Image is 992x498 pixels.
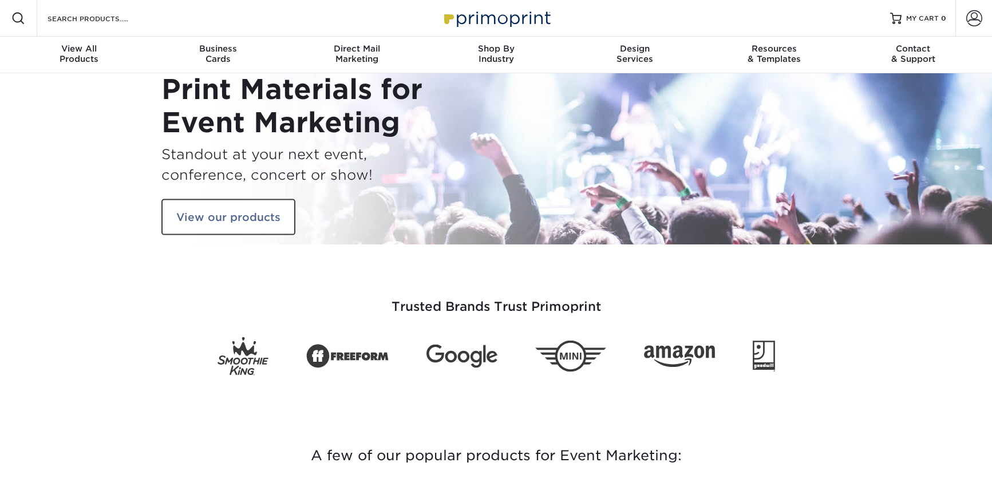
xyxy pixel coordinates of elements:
div: & Support [844,44,983,64]
div: Marketing [287,44,426,64]
img: Freeform [306,338,389,374]
img: Goodwill [753,341,775,371]
a: Shop ByIndustry [426,37,566,73]
h3: Standout at your next event, conference, concert or show! [161,144,488,185]
img: Smoothie King [218,337,268,376]
a: BusinessCards [148,37,287,73]
span: Resources [705,44,844,54]
a: DesignServices [566,37,705,73]
img: Primoprint [439,6,554,30]
div: Products [10,44,149,64]
input: SEARCH PRODUCTS..... [46,11,158,25]
img: Amazon [644,345,715,367]
span: 0 [941,14,946,22]
span: Direct Mail [287,44,426,54]
a: View our products [161,199,295,235]
div: Industry [426,44,566,64]
div: & Templates [705,44,844,64]
a: View AllProducts [10,37,149,73]
img: Google [426,345,497,368]
a: Direct MailMarketing [287,37,426,73]
span: MY CART [906,14,939,23]
div: Services [566,44,705,64]
h3: Trusted Brands Trust Primoprint [161,272,831,328]
span: Shop By [426,44,566,54]
span: Design [566,44,705,54]
a: Contact& Support [844,37,983,73]
span: Contact [844,44,983,54]
h1: Print Materials for Event Marketing [161,73,488,139]
span: Business [148,44,287,54]
div: Cards [148,44,287,64]
h3: A few of our popular products for Event Marketing: [161,416,831,495]
img: Mini [535,341,606,372]
span: View All [10,44,149,54]
a: Resources& Templates [705,37,844,73]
